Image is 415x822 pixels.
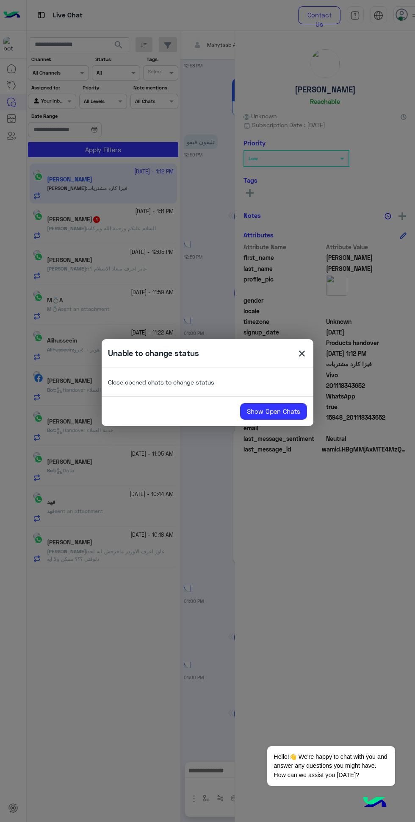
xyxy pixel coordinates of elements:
p: Close opened chats to change status [108,368,307,396]
span: close [297,348,307,361]
a: Show Open Chats [240,403,307,420]
img: hulul-logo.png [360,788,390,818]
h5: Unable to change status [108,348,199,358]
span: Hello!👋 We're happy to chat with you and answer any questions you might have. How can we assist y... [267,746,395,786]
